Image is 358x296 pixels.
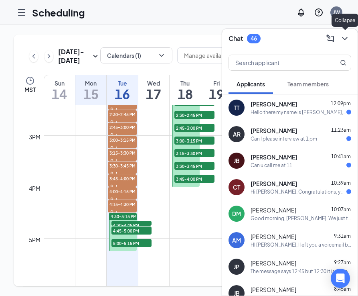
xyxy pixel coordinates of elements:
span: 2:30-2:45 PM [174,111,214,119]
svg: User [109,171,114,176]
svg: MagnifyingGlass [340,59,346,66]
a: September 15, 2025 [75,75,106,105]
span: 3:45-4:00 PM [108,174,137,182]
svg: User [109,184,114,189]
span: 12:09pm [331,100,351,106]
svg: ComposeMessage [326,34,335,43]
h1: 16 [107,87,138,101]
div: Mon [75,79,106,87]
span: 1 [115,120,118,125]
svg: Clock [25,76,35,86]
button: Calendars (1)ChevronDown [100,47,172,63]
h1: 18 [170,87,200,101]
span: Applicants [237,80,265,88]
a: September 17, 2025 [138,75,169,105]
div: Hello there my name is [PERSON_NAME], I have a question. Was I supposed to get a call [DATE] for ... [251,109,346,116]
a: September 14, 2025 [44,75,75,105]
div: 46 [251,35,257,42]
div: CT [233,183,240,191]
span: 10:39am [331,180,351,186]
div: TT [234,104,239,112]
span: 2:45-3:00 PM [174,124,214,132]
div: Wed [138,79,169,87]
input: Manage availability [184,51,241,60]
span: 3:45-4:00 PM [174,175,214,183]
span: [PERSON_NAME] [251,259,296,267]
span: 3:00-3:15 PM [174,137,214,145]
span: 1 [115,197,118,202]
div: 5pm [27,235,42,244]
div: Sun [44,79,75,87]
div: 3pm [27,133,42,141]
svg: ChevronLeft [30,51,38,61]
span: 10:07am [331,206,351,212]
div: HI [PERSON_NAME], I left you a voicemail but if you wish to reschedule please let me know. [251,241,351,248]
span: Team members [287,80,329,88]
h1: 14 [44,87,75,101]
svg: User [109,197,114,202]
h1: 15 [75,87,106,101]
span: 1 [115,171,118,177]
span: 1 [115,145,118,151]
svg: User [109,120,114,125]
span: 3:30-3:45 PM [174,162,214,170]
span: 5:00-5:15 PM [111,239,152,247]
div: AM [232,236,241,244]
button: ChevronLeft [29,50,38,62]
h1: 17 [138,87,169,101]
div: DM [232,210,241,218]
span: 8:45am [334,286,351,292]
span: 2:45-3:00 PM [108,123,137,131]
span: 1 [115,158,118,164]
span: 4:15-4:30 PM [108,200,137,208]
div: Hi [PERSON_NAME]. Congratulations, your meeting with [DEMOGRAPHIC_DATA]-fil-A is now confirmed. D... [251,188,346,195]
div: Can u call me at 11 [251,162,292,169]
div: Fri [201,79,232,87]
div: JP [234,263,239,271]
span: 4:00-4:15 PM [108,187,137,195]
span: 2:30-2:45 PM [108,110,137,118]
a: September 18, 2025 [170,75,200,105]
div: 4pm [27,184,42,193]
svg: ChevronRight [45,51,53,61]
div: JB [234,157,240,165]
span: 3:30-3:45 PM [108,161,137,169]
svg: Notifications [296,8,306,17]
span: 1 [115,184,118,190]
span: 3:15-3:30 PM [174,149,214,157]
span: 9:27am [334,259,351,265]
div: Good morning, [PERSON_NAME]. We just tried calling you a couple of times for our 10am scheduled i... [251,215,351,222]
span: [PERSON_NAME] [251,153,297,161]
h3: Chat [229,34,243,43]
span: [PERSON_NAME] [251,206,296,214]
span: 4:30-5:15 PM [111,214,137,219]
span: MST [24,86,36,94]
span: [PERSON_NAME] [251,127,297,135]
h3: [DATE] - [DATE] [58,47,91,65]
svg: User [109,133,114,138]
span: 3:15-3:30 PM [108,149,137,157]
span: [PERSON_NAME] [251,100,297,108]
svg: Hamburger [17,8,26,17]
button: ChevronRight [44,50,53,62]
div: Open Intercom Messenger [331,269,350,288]
div: The message says 12:45 but 12:30 it is, in person. See you then! [251,268,351,275]
div: AR [233,130,241,138]
span: 1 [115,107,118,112]
span: 9:31am [334,233,351,239]
input: Search applicant [229,55,324,70]
span: 3:00-3:15 PM [108,136,137,144]
svg: SmallChevronDown [91,51,100,61]
div: Thu [170,79,200,87]
span: 4:30-4:45 PM [111,221,152,229]
div: Can I please interview at 1 pm [251,135,317,142]
span: 1 [115,133,118,138]
button: ChevronDown [338,32,351,45]
a: September 19, 2025 [201,75,232,105]
svg: User [109,107,114,112]
span: [PERSON_NAME] [251,286,296,294]
a: September 16, 2025 [107,75,138,105]
svg: QuestionInfo [314,8,324,17]
svg: ChevronDown [340,34,350,43]
span: 11:23am [331,127,351,133]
